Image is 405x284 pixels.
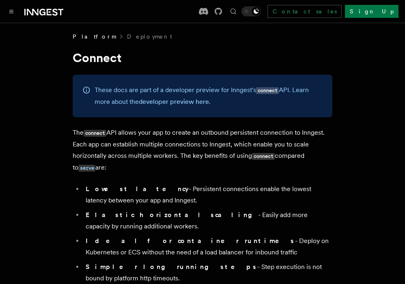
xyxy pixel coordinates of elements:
a: Contact sales [267,5,342,18]
strong: Elastic horizontal scaling [86,211,258,219]
code: connect [256,87,279,94]
p: These docs are part of a developer preview for Inngest's API. Learn more about the . [95,84,323,108]
li: - Easily add more capacity by running additional workers. [83,209,332,232]
strong: Lowest latency [86,185,189,193]
h1: Connect [73,50,332,65]
button: Toggle navigation [6,6,16,16]
li: - Persistent connections enable the lowest latency between your app and Inngest. [83,183,332,206]
a: Sign Up [345,5,399,18]
span: Platform [73,32,116,41]
code: serve [78,165,95,172]
strong: Ideal for container runtimes [86,237,295,245]
a: developer preview here [139,98,209,105]
a: serve [78,164,95,171]
li: - Deploy on Kubernetes or ECS without the need of a load balancer for inbound traffic [83,235,332,258]
code: connect [84,130,106,137]
li: - Step execution is not bound by platform http timeouts. [83,261,332,284]
a: Deployment [127,32,172,41]
button: Find something... [228,6,238,16]
code: connect [252,153,275,160]
strong: Simpler long running steps [86,263,257,271]
p: The API allows your app to create an outbound persistent connection to Inngest. Each app can esta... [73,127,332,174]
button: Toggle dark mode [241,6,261,16]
